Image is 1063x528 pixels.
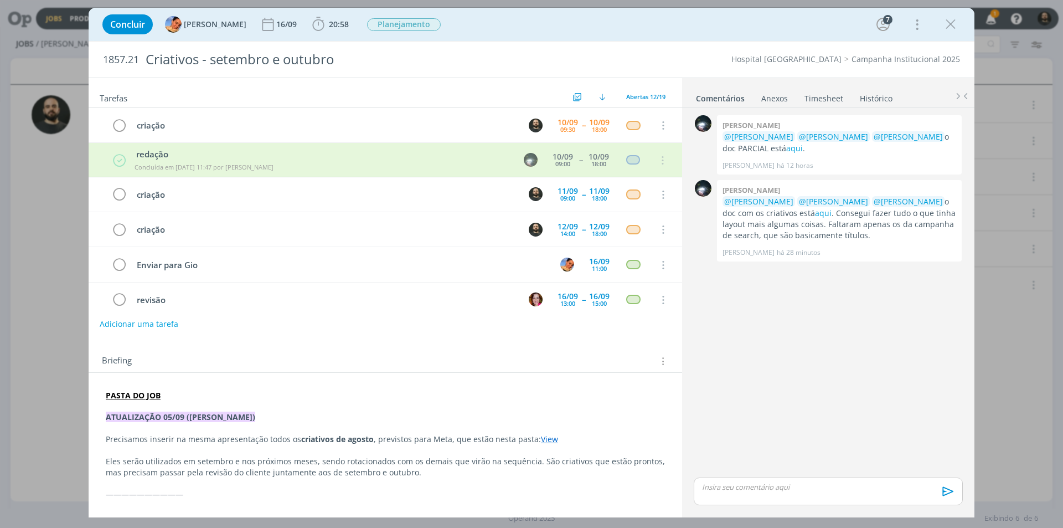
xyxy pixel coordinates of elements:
[723,131,956,154] p: o doc PARCIAL está .
[582,191,585,198] span: --
[110,20,145,29] span: Concluir
[592,126,607,132] div: 18:00
[527,221,544,238] button: P
[132,119,518,132] div: criação
[560,300,575,306] div: 13:00
[89,8,974,517] div: dialog
[592,230,607,237] div: 18:00
[589,258,610,265] div: 16/09
[102,354,132,368] span: Briefing
[367,18,441,32] button: Planejamento
[527,291,544,308] button: B
[560,230,575,237] div: 14:00
[579,156,582,164] span: --
[723,248,775,258] p: [PERSON_NAME]
[106,412,255,422] strong: ATUALIZAÇÃO 05/09 ([PERSON_NAME])
[560,126,575,132] div: 09:30
[132,148,513,161] div: redação
[106,456,665,478] p: Eles serão utilizados em setembro e nos próximos meses, sendo rotacionados com os demais que virã...
[592,265,607,271] div: 11:00
[695,88,745,104] a: Comentários
[560,195,575,201] div: 09:00
[529,293,543,306] img: B
[589,293,610,300] div: 16/09
[786,143,803,153] a: aqui
[874,196,943,207] span: @[PERSON_NAME]
[695,180,711,197] img: G
[165,16,182,33] img: L
[135,163,274,171] span: Concluída em [DATE] 11:47 por [PERSON_NAME]
[529,119,543,132] img: P
[555,161,570,167] div: 09:00
[589,119,610,126] div: 10/09
[558,119,578,126] div: 10/09
[777,248,821,258] span: há 28 minutos
[102,14,153,34] button: Concluir
[529,187,543,201] img: P
[723,196,956,242] p: o doc com os criativos está . Consegui fazer tudo o que tinha layout mais algumas coisas. Faltara...
[724,196,793,207] span: @[PERSON_NAME]
[106,434,665,445] p: Precisamos inserir na mesma apresentação todos os , previstos para Meta, que estão nesta pasta:
[527,186,544,203] button: P
[582,121,585,129] span: --
[804,88,844,104] a: Timesheet
[859,88,893,104] a: Histórico
[529,223,543,237] img: P
[591,161,606,167] div: 18:00
[592,300,607,306] div: 15:00
[106,489,665,500] p: ——————————
[527,117,544,134] button: P
[723,161,775,171] p: [PERSON_NAME]
[103,54,139,66] span: 1857.21
[276,20,299,28] div: 16/09
[761,93,788,104] div: Anexos
[724,131,793,142] span: @[PERSON_NAME]
[558,293,578,300] div: 16/09
[132,293,518,307] div: revisão
[309,16,352,33] button: 20:58
[559,257,575,273] button: L
[301,434,374,444] strong: criativos de agosto
[558,223,578,230] div: 12/09
[132,258,550,272] div: Enviar para Gio
[560,258,574,271] img: L
[141,46,598,73] div: Criativos - setembro e outubro
[815,208,832,218] a: aqui
[589,223,610,230] div: 12/09
[132,223,518,237] div: criação
[883,15,892,24] div: 7
[695,115,711,132] img: G
[106,390,161,401] a: PASTA DO JOB
[799,196,868,207] span: @[PERSON_NAME]
[100,90,127,104] span: Tarefas
[132,188,518,202] div: criação
[592,195,607,201] div: 18:00
[367,18,441,31] span: Planejamento
[852,54,960,64] a: Campanha Institucional 2025
[589,187,610,195] div: 11/09
[799,131,868,142] span: @[PERSON_NAME]
[558,187,578,195] div: 11/09
[553,153,573,161] div: 10/09
[329,19,349,29] span: 20:58
[582,225,585,233] span: --
[99,314,179,334] button: Adicionar uma tarefa
[723,120,780,130] b: [PERSON_NAME]
[723,185,780,195] b: [PERSON_NAME]
[626,93,665,101] span: Abertas 12/19
[599,94,606,100] img: arrow-down.svg
[874,16,892,33] button: 7
[777,161,813,171] span: há 12 horas
[184,20,246,28] span: [PERSON_NAME]
[165,16,246,33] button: L[PERSON_NAME]
[874,131,943,142] span: @[PERSON_NAME]
[541,434,558,444] a: View
[582,296,585,304] span: --
[731,54,842,64] a: Hospital [GEOGRAPHIC_DATA]
[589,153,609,161] div: 10/09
